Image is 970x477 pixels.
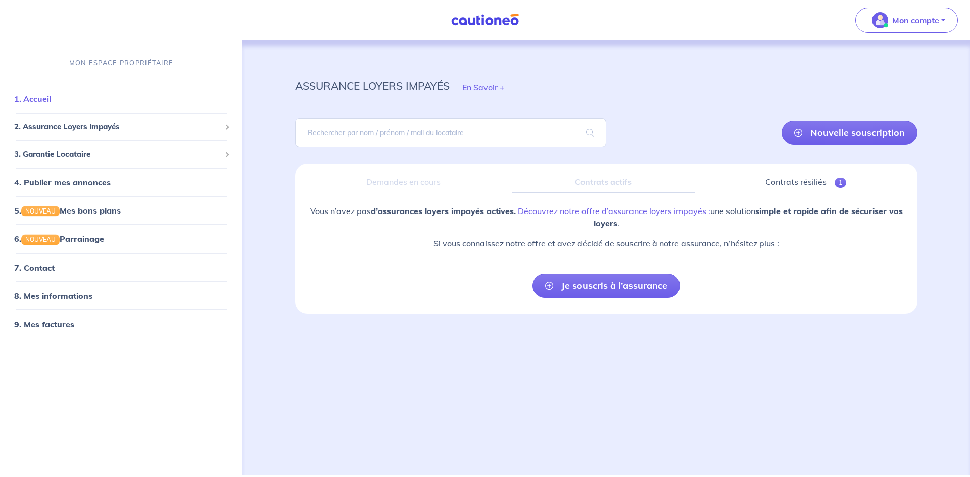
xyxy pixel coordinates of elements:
a: 5.NOUVEAUMes bons plans [14,205,121,216]
a: Je souscris à l’assurance [532,274,680,298]
a: 8. Mes informations [14,290,92,300]
a: Découvrez notre offre d’assurance loyers impayés : [518,206,710,216]
p: assurance loyers impayés [295,77,450,95]
p: Mon compte [892,14,939,26]
a: Nouvelle souscription [782,121,917,145]
div: 8. Mes informations [4,285,238,305]
img: Cautioneo [447,14,523,26]
img: illu_account_valid_menu.svg [872,12,888,28]
a: 9. Mes factures [14,319,74,329]
div: 1. Accueil [4,89,238,109]
a: 7. Contact [14,262,55,272]
span: search [574,119,606,147]
button: En Savoir + [450,73,517,102]
p: Si vous connaissez notre offre et avez décidé de souscrire à notre assurance, n’hésitez plus : [303,237,909,249]
a: Contrats résiliés1 [703,172,909,193]
div: 3. Garantie Locataire [4,144,238,164]
div: 4. Publier mes annonces [4,172,238,192]
a: 6.NOUVEAUParrainage [14,234,104,244]
p: MON ESPACE PROPRIÉTAIRE [69,58,173,68]
p: Vous n’avez pas une solution . [303,205,909,229]
div: 2. Assurance Loyers Impayés [4,117,238,137]
div: 9. Mes factures [4,313,238,334]
div: 7. Contact [4,257,238,277]
a: 1. Accueil [14,94,51,104]
span: 3. Garantie Locataire [14,148,221,160]
a: 4. Publier mes annonces [14,177,111,187]
span: 2. Assurance Loyers Impayés [14,121,221,133]
span: 1 [835,178,846,188]
div: 5.NOUVEAUMes bons plans [4,200,238,221]
strong: d’assurances loyers impayés actives. [371,206,516,216]
button: illu_account_valid_menu.svgMon compte [855,8,958,33]
input: Rechercher par nom / prénom / mail du locataire [295,118,606,147]
div: 6.NOUVEAUParrainage [4,229,238,249]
